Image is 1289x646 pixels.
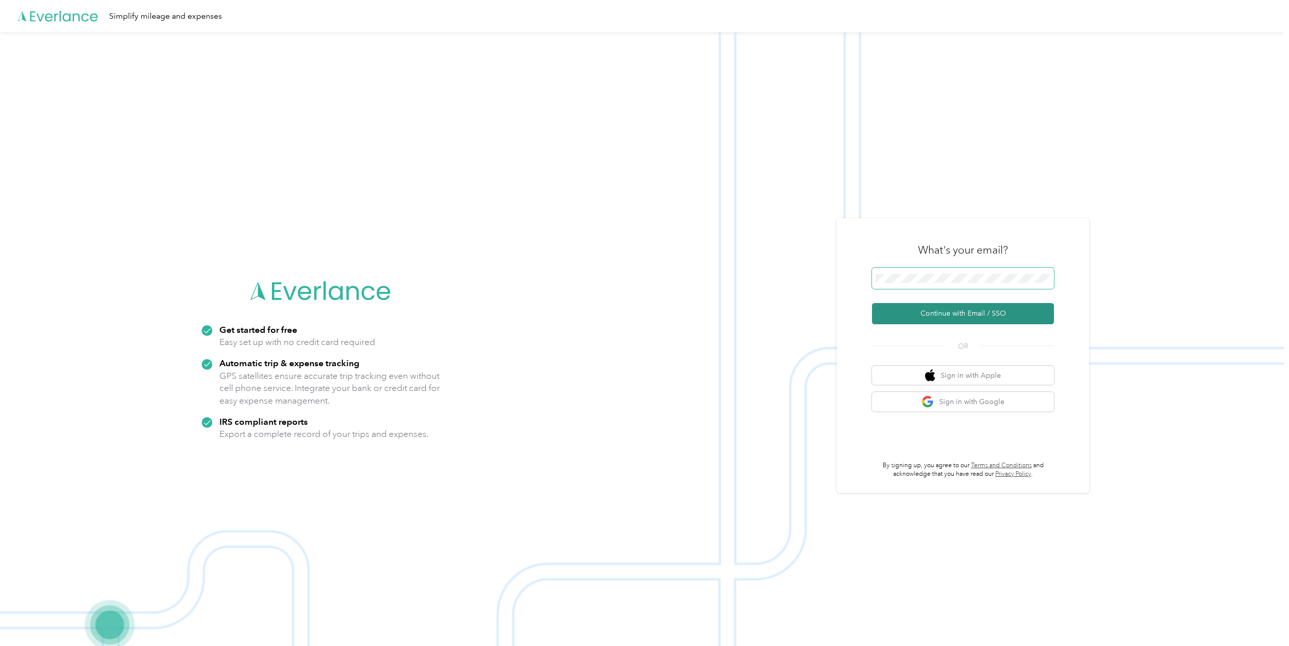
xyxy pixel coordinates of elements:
div: Simplify mileage and expenses [109,10,222,23]
span: OR [945,341,981,352]
p: GPS satellites ensure accurate trip tracking even without cell phone service. Integrate your bank... [219,370,440,407]
button: apple logoSign in with Apple [872,366,1054,385]
strong: Automatic trip & expense tracking [219,358,359,368]
a: Terms and Conditions [971,462,1032,469]
button: google logoSign in with Google [872,392,1054,412]
h3: What's your email? [918,243,1008,257]
p: Export a complete record of your trips and expenses. [219,428,429,440]
p: Easy set up with no credit card required [219,336,375,349]
p: By signing up, you agree to our and acknowledge that you have read our . [872,461,1054,479]
strong: IRS compliant reports [219,416,308,427]
img: google logo [922,395,934,408]
button: Continue with Email / SSO [872,303,1054,324]
a: Privacy Policy [995,470,1031,478]
strong: Get started for free [219,324,297,335]
img: apple logo [925,369,935,382]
